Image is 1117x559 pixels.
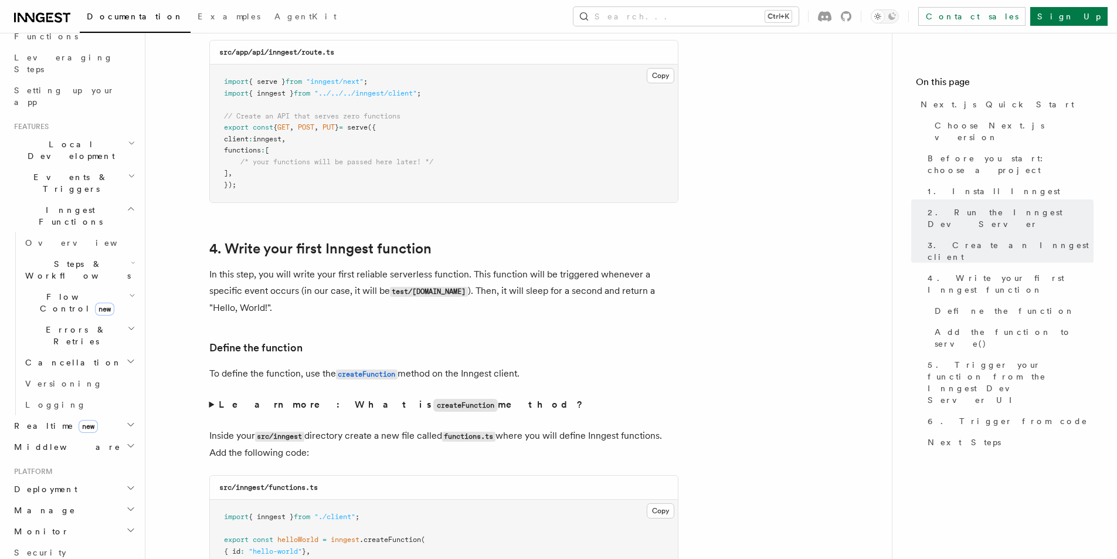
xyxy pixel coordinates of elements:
h4: On this page [916,75,1094,94]
span: Logging [25,400,86,409]
span: } [302,547,306,555]
span: Middleware [9,441,121,453]
a: Contact sales [918,7,1026,26]
a: createFunction [336,368,398,379]
span: Versioning [25,379,103,388]
button: Flow Controlnew [21,286,138,319]
span: Events & Triggers [9,171,128,195]
code: createFunction [433,399,498,412]
span: POST [298,123,314,131]
span: Examples [198,12,260,21]
span: ; [364,77,368,86]
code: createFunction [336,370,398,380]
a: Overview [21,232,138,253]
button: Search...Ctrl+K [573,7,799,26]
span: Steps & Workflows [21,258,131,282]
span: from [294,89,310,97]
a: Next Steps [923,432,1094,453]
code: functions.ts [442,432,495,442]
button: Copy [647,503,674,519]
p: To define the function, use the method on the Inngest client. [209,365,678,382]
code: test/[DOMAIN_NAME] [390,287,468,297]
p: In this step, you will write your first reliable serverless function. This function will be trigg... [209,266,678,316]
span: helloWorld [277,536,318,544]
button: Events & Triggers [9,167,138,199]
span: Next Steps [928,436,1001,448]
span: GET [277,123,290,131]
a: 2. Run the Inngest Dev Server [923,202,1094,235]
a: Setting up your app [9,80,138,113]
a: Next.js Quick Start [916,94,1094,115]
a: 6. Trigger from code [923,411,1094,432]
button: Middleware [9,436,138,458]
span: Manage [9,504,76,516]
a: Choose Next.js version [930,115,1094,148]
span: Inngest Functions [9,204,127,228]
span: Define the function [935,305,1075,317]
span: { [273,123,277,131]
span: import [224,513,249,521]
span: , [314,123,318,131]
span: Before you start: choose a project [928,153,1094,176]
span: ; [355,513,359,521]
span: Cancellation [21,357,122,368]
span: 4. Write your first Inngest function [928,272,1094,296]
button: Toggle dark mode [871,9,899,23]
span: Setting up your app [14,86,115,107]
span: functions [224,146,261,154]
span: } [335,123,339,131]
code: src/inngest/functions.ts [219,483,318,492]
span: Local Development [9,138,128,162]
span: Deployment [9,483,77,495]
span: 3. Create an Inngest client [928,239,1094,263]
a: Documentation [80,4,191,33]
span: new [95,303,114,316]
span: AgentKit [274,12,337,21]
div: Inngest Functions [9,232,138,415]
span: , [290,123,294,131]
span: "hello-world" [249,547,302,555]
span: /* your functions will be passed here later! */ [240,158,433,166]
button: Inngest Functions [9,199,138,232]
span: ] [224,169,228,177]
a: 4. Write your first Inngest function [923,267,1094,300]
span: ({ [368,123,376,131]
span: Overview [25,238,146,248]
span: Leveraging Steps [14,53,113,74]
p: Inside your directory create a new file called where you will define Inngest functions. Add the f... [209,428,678,461]
span: Documentation [87,12,184,21]
span: "./client" [314,513,355,521]
span: const [253,536,273,544]
span: "../../../inngest/client" [314,89,417,97]
span: }); [224,181,236,189]
span: 5. Trigger your function from the Inngest Dev Server UI [928,359,1094,406]
a: Examples [191,4,267,32]
span: { serve } [249,77,286,86]
a: 1. Install Inngest [923,181,1094,202]
a: Leveraging Steps [9,47,138,80]
span: Errors & Retries [21,324,127,347]
button: Deployment [9,479,138,500]
span: Features [9,122,49,131]
button: Errors & Retries [21,319,138,352]
span: Realtime [9,420,98,432]
summary: Learn more: What iscreateFunctionmethod? [209,397,678,414]
span: { id [224,547,240,555]
span: , [281,135,286,143]
span: .createFunction [359,536,421,544]
button: Local Development [9,134,138,167]
span: Platform [9,467,53,476]
span: ; [417,89,421,97]
button: Copy [647,68,674,83]
span: // Create an API that serves zero functions [224,112,400,120]
a: Sign Up [1030,7,1108,26]
span: [ [265,146,269,154]
strong: Learn more: What is method? [219,399,585,410]
span: , [306,547,310,555]
span: new [79,420,98,433]
a: Add the function to serve() [930,321,1094,354]
span: 2. Run the Inngest Dev Server [928,206,1094,230]
span: = [322,536,327,544]
span: Next.js Quick Start [921,99,1074,110]
button: Monitor [9,521,138,542]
